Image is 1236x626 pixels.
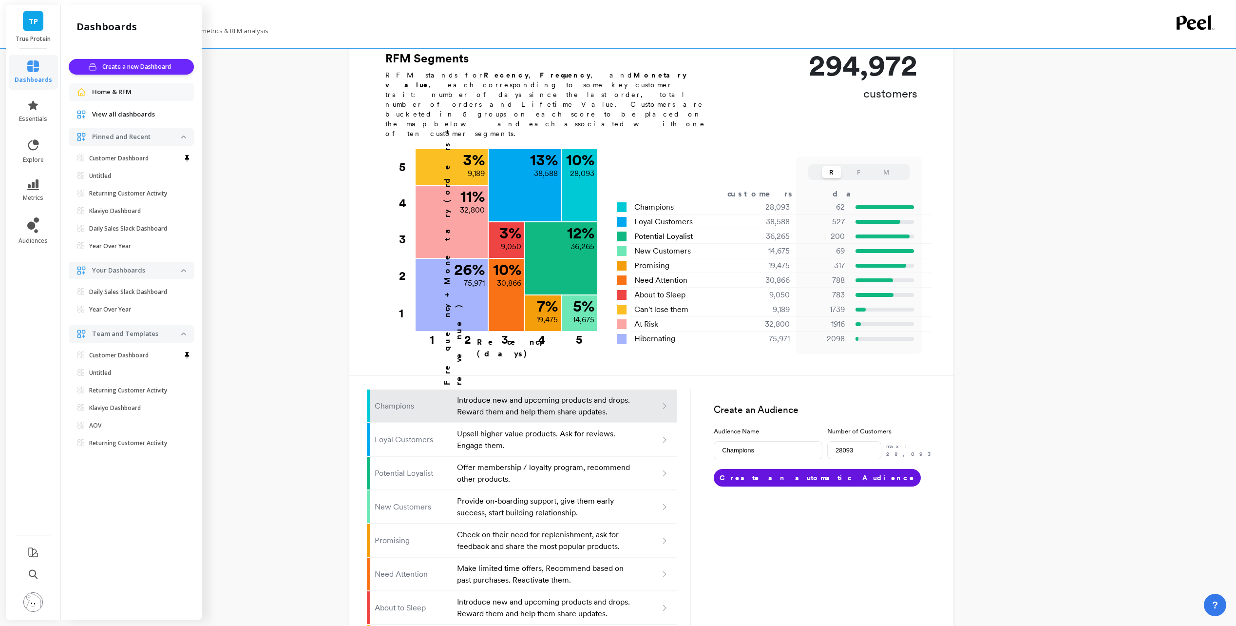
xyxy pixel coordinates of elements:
img: navigation item icon [76,266,86,275]
p: 14,675 [573,314,594,326]
p: Promising [375,535,451,547]
p: 3 % [463,152,485,168]
p: 75,971 [464,277,485,289]
span: explore [23,156,44,164]
p: Provide on-boarding support, give them early success, start building relationship. [457,495,632,519]
button: Create a new Dashboard [69,59,194,75]
p: 7 % [537,298,558,314]
img: profile picture [23,592,43,612]
p: Returning Customer Activity [89,190,167,197]
div: 2 [449,332,486,342]
p: Offer membership / loyalty program, recommend other products. [457,462,632,485]
p: 38,588 [534,168,558,179]
span: ? [1212,598,1218,612]
p: Your Dashboards [92,266,181,275]
a: View all dashboards [92,110,186,119]
div: 3 [399,221,415,257]
div: 5 [399,149,415,185]
div: 9,189 [732,304,801,315]
img: down caret icon [181,136,186,138]
p: 783 [802,289,845,301]
p: 788 [802,274,845,286]
p: Untitled [89,172,111,180]
p: 28,093 [570,168,594,179]
img: navigation item icon [76,110,86,119]
p: 1916 [802,318,845,330]
span: metrics [23,194,43,202]
h2: RFM Segments [385,51,717,66]
div: 14,675 [732,245,801,257]
p: 10 % [566,152,594,168]
span: Champions [634,201,674,213]
button: Create an automatic Audience [714,469,921,487]
div: days [833,188,873,200]
p: customers [809,86,917,101]
img: down caret icon [181,333,186,335]
p: Potential Loyalist [375,468,451,479]
span: TP [29,16,38,27]
p: 30,866 [497,277,521,289]
input: e.g. Black friday [714,441,822,459]
div: 75,971 [732,333,801,345]
p: 1739 [802,304,845,315]
p: Daily Sales Slack Dashboard [89,225,167,233]
p: max: 28,093 [886,442,936,458]
p: RFM stands for , , and , each corresponding to some key customer trait: number of days since the ... [385,70,717,138]
p: Introduce new and upcoming products and drops. Reward them and help them share updates. [457,394,632,418]
p: Upsell higher value products. Ask for reviews. Engage them. [457,428,632,451]
p: 10 % [493,262,521,277]
input: e.g. 500 [827,441,881,459]
img: navigation item icon [76,132,86,142]
p: AOV [89,422,101,430]
p: Year Over Year [89,306,131,313]
span: Home & RFM [92,87,132,97]
p: 317 [802,260,845,272]
p: Champions [375,400,451,412]
h2: dashboards [76,20,137,34]
span: About to Sleep [634,289,685,301]
p: New Customers [375,501,451,513]
p: 13 % [530,152,558,168]
p: True Protein [16,35,51,43]
div: 28,093 [732,201,801,213]
span: View all dashboards [92,110,155,119]
p: 36,265 [570,241,594,253]
span: Create a new Dashboard [102,62,174,72]
p: Introduce new and upcoming products and drops. Reward them and help them share updates. [457,596,632,620]
div: 19,475 [732,260,801,272]
p: 527 [802,216,845,228]
b: Frequency [540,71,590,79]
p: Klaviyo Dashboard [89,404,141,412]
div: 2 [399,258,415,294]
p: 19,475 [536,314,558,326]
span: Need Attention [634,274,687,286]
label: Audience Name [714,427,822,436]
span: New Customers [634,245,691,257]
p: Loyal Customers [375,434,451,446]
img: down caret icon [181,269,186,272]
button: M [876,166,896,178]
p: 2098 [802,333,845,345]
p: Frequency + Monetary (orders + revenue) [441,97,465,385]
p: Customer Dashboard [89,352,149,359]
span: dashboards [15,76,52,84]
p: Recency (days) [477,336,597,360]
span: audiences [19,237,48,245]
p: 32,800 [460,204,485,216]
div: 4 [523,332,561,342]
div: 5 [561,332,597,342]
p: Year Over Year [89,242,131,250]
span: Potential Loyalist [634,231,693,242]
h3: Create an Audience [714,403,935,417]
p: Need Attention [375,568,451,580]
b: Recency [484,71,529,79]
img: navigation item icon [76,329,86,339]
p: 62 [802,201,845,213]
button: F [849,166,869,178]
p: About to Sleep [375,602,451,614]
div: 3 [486,332,523,342]
p: 9,050 [501,241,521,253]
p: 5 % [573,298,594,314]
p: 294,972 [809,51,917,80]
img: navigation item icon [76,87,86,97]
